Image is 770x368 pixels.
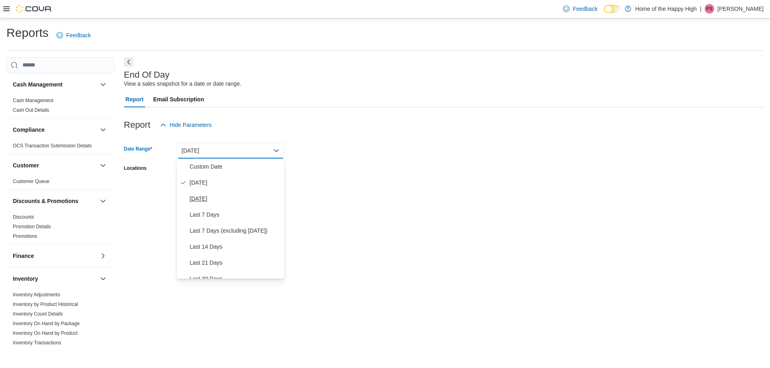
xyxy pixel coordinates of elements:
button: Discounts & Promotions [13,197,97,205]
span: Inventory On Hand by Product [13,330,77,336]
button: Hide Parameters [157,117,215,133]
a: Cash Management [13,98,53,103]
span: Promotions [13,233,37,239]
span: Customer Queue [13,178,49,185]
span: [DATE] [190,194,281,203]
label: Locations [124,165,147,171]
span: Last 21 Days [190,258,281,267]
p: [PERSON_NAME] [717,4,764,14]
div: Cash Management [6,96,114,118]
a: OCS Transaction Submission Details [13,143,92,149]
button: Inventory [13,275,97,283]
a: Discounts [13,214,34,220]
div: Discounts & Promotions [6,212,114,244]
button: Cash Management [98,80,108,89]
button: Customer [98,161,108,170]
span: Last 7 Days [190,210,281,219]
a: Feedback [53,27,94,43]
button: Finance [98,251,108,261]
a: Inventory On Hand by Package [13,321,80,326]
div: Compliance [6,141,114,154]
button: [DATE] [177,143,284,159]
a: Inventory by Product Historical [13,302,78,307]
a: Inventory Transactions [13,340,61,346]
h3: Cash Management [13,80,63,88]
div: Paige Stocki [705,4,714,14]
span: Feedback [573,5,597,13]
div: View a sales snapshot for a date or date range. [124,80,241,88]
span: PS [706,4,713,14]
span: Cash Management [13,97,53,104]
a: Feedback [560,1,600,17]
button: Compliance [98,125,108,135]
h3: End Of Day [124,70,170,80]
h1: Reports [6,25,49,41]
span: [DATE] [190,178,281,187]
span: Last 14 Days [190,242,281,251]
span: Last 30 Days [190,274,281,284]
input: Dark Mode [604,5,621,13]
button: Finance [13,252,97,260]
button: Discounts & Promotions [98,196,108,206]
h3: Report [124,120,150,130]
a: Inventory On Hand by Product [13,330,77,336]
div: Customer [6,177,114,189]
span: Report [126,91,144,107]
h3: Finance [13,252,34,260]
h3: Customer [13,161,39,169]
span: Custom Date [190,162,281,171]
p: Home of the Happy High [635,4,697,14]
a: Inventory Count Details [13,311,63,317]
div: Select listbox [177,159,284,279]
h3: Inventory [13,275,38,283]
span: Inventory by Product Historical [13,301,78,308]
button: Compliance [13,126,97,134]
img: Cova [16,5,52,13]
span: Feedback [66,31,91,39]
span: Email Subscription [153,91,204,107]
a: Promotion Details [13,224,51,229]
button: Cash Management [13,80,97,88]
h3: Discounts & Promotions [13,197,78,205]
button: Customer [13,161,97,169]
a: Inventory Adjustments [13,292,60,298]
a: Promotions [13,233,37,239]
a: Cash Out Details [13,107,49,113]
button: Next [124,57,134,67]
a: Customer Queue [13,179,49,184]
label: Date Range [124,146,152,152]
button: Inventory [98,274,108,284]
h3: Compliance [13,126,45,134]
span: Last 7 Days (excluding [DATE]) [190,226,281,235]
span: Hide Parameters [170,121,212,129]
p: | [700,4,701,14]
span: Package Details [13,349,48,356]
